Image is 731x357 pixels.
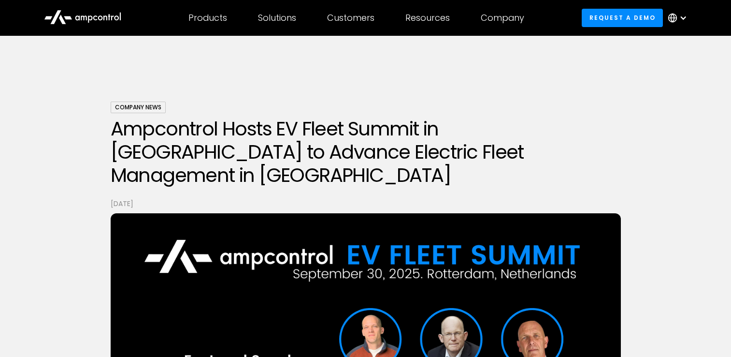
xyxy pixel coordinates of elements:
div: Products [188,13,227,23]
h1: Ampcontrol Hosts EV Fleet Summit in [GEOGRAPHIC_DATA] to Advance Electric Fleet Management in [GE... [111,117,621,187]
div: Solutions [258,13,296,23]
p: [DATE] [111,198,621,209]
div: Customers [327,13,374,23]
div: Resources [405,13,450,23]
a: Request a demo [582,9,663,27]
div: Company [481,13,524,23]
div: Company News [111,102,166,113]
